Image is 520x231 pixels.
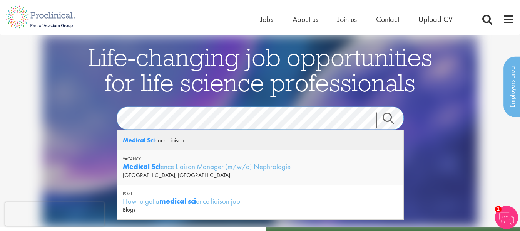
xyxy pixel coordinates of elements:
img: candidate home [42,35,478,227]
div: [GEOGRAPHIC_DATA], [GEOGRAPHIC_DATA] [123,171,398,179]
strong: Medical Sci [123,136,155,144]
div: ence Liaison [117,130,403,150]
strong: Medical Sci [123,162,161,171]
strong: medical sci [159,196,196,206]
div: How to get a ence liaison job [123,196,398,206]
div: Blogs [123,206,398,214]
a: Contact [376,14,399,24]
span: 1 [495,206,502,212]
a: Join us [338,14,357,24]
a: Jobs [260,14,273,24]
iframe: reCAPTCHA [5,202,104,226]
div: ence Liaison Manager (m/w/d) Nephrologie [123,162,398,171]
span: Life-changing job opportunities for life science professionals [88,42,432,98]
div: Vacancy [123,156,398,162]
a: About us [293,14,318,24]
img: Chatbot [495,206,518,229]
a: Job search submit button [376,113,410,128]
div: Post [123,191,398,196]
a: Upload CV [418,14,453,24]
